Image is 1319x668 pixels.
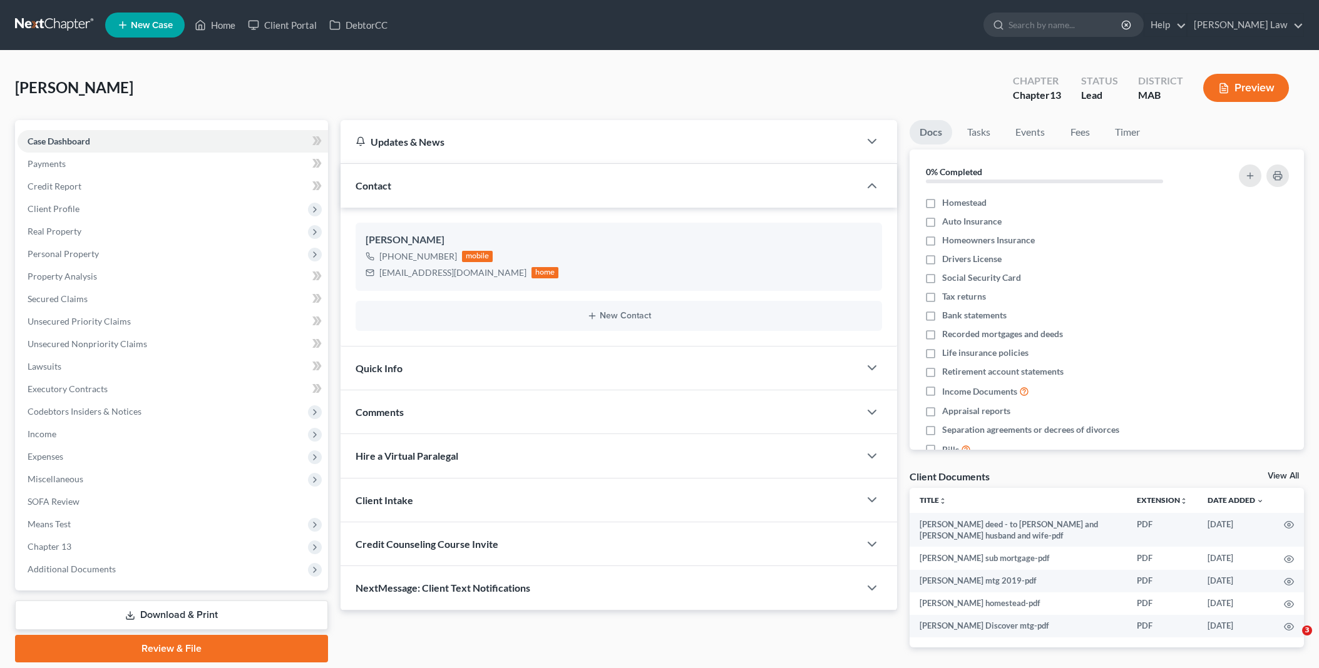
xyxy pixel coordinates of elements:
td: [DATE] [1198,513,1274,547]
span: Property Analysis [28,271,97,281]
span: Bank statements [942,309,1007,321]
td: [PERSON_NAME] mtg 2019-pdf [910,570,1127,592]
span: Appraisal reports [942,405,1010,417]
span: Expenses [28,451,63,462]
td: [PERSON_NAME] deed - to [PERSON_NAME] and [PERSON_NAME] husband and wife-pdf [910,513,1127,547]
span: Credit Counseling Course Invite [356,538,498,550]
span: Drivers License [942,253,1002,265]
span: Payments [28,158,66,169]
span: Homestead [942,196,987,209]
a: Titleunfold_more [920,495,947,505]
span: Tax returns [942,290,986,303]
span: Credit Report [28,181,81,191]
span: [PERSON_NAME] [15,78,133,96]
a: Docs [910,120,952,144]
div: home [531,267,559,278]
span: Auto Insurance [942,215,1002,228]
span: Personal Property [28,248,99,259]
a: Unsecured Nonpriority Claims [18,333,328,355]
td: PDF [1127,615,1198,637]
span: Bills [942,443,959,456]
a: Date Added expand_more [1208,495,1264,505]
a: Timer [1105,120,1150,144]
strong: 0% Completed [926,166,982,177]
span: Chapter 13 [28,541,71,552]
a: Credit Report [18,175,328,198]
span: Quick Info [356,362,403,374]
span: Miscellaneous [28,473,83,484]
span: Separation agreements or decrees of divorces [942,423,1119,436]
span: Real Property [28,226,81,236]
td: [DATE] [1198,592,1274,615]
a: DebtorCC [323,14,394,36]
span: Client Intake [356,494,413,506]
span: Codebtors Insiders & Notices [28,406,141,417]
span: Life insurance policies [942,347,1029,359]
td: [DATE] [1198,570,1274,592]
td: PDF [1127,570,1198,592]
span: Executory Contracts [28,383,108,394]
a: Download & Print [15,600,328,630]
span: 3 [1302,625,1312,635]
td: [DATE] [1198,615,1274,637]
span: Case Dashboard [28,136,90,146]
td: [DATE] [1198,547,1274,569]
span: Hire a Virtual Paralegal [356,450,458,462]
a: SOFA Review [18,490,328,513]
span: Income Documents [942,385,1017,398]
span: Client Profile [28,203,80,214]
i: unfold_more [1180,497,1188,505]
a: Home [188,14,242,36]
a: Case Dashboard [18,130,328,153]
a: Review & File [15,635,328,662]
div: Status [1081,74,1118,88]
a: Lawsuits [18,355,328,378]
a: Fees [1060,120,1100,144]
td: PDF [1127,513,1198,547]
td: [PERSON_NAME] homestead-pdf [910,592,1127,615]
td: PDF [1127,547,1198,569]
span: Unsecured Priority Claims [28,316,131,326]
a: Unsecured Priority Claims [18,310,328,333]
span: Income [28,428,56,439]
span: Homeowners Insurance [942,234,1035,246]
div: mobile [462,251,493,262]
span: Additional Documents [28,564,116,574]
button: Preview [1203,74,1289,102]
a: Property Analysis [18,265,328,288]
span: Unsecured Nonpriority Claims [28,338,147,349]
a: Extensionunfold_more [1137,495,1188,505]
a: Client Portal [242,14,323,36]
a: Events [1005,120,1055,144]
div: Chapter [1013,88,1061,103]
td: [PERSON_NAME] Discover mtg-pdf [910,615,1127,637]
span: Social Security Card [942,271,1021,284]
div: Chapter [1013,74,1061,88]
div: District [1138,74,1183,88]
span: Secured Claims [28,293,88,304]
td: PDF [1127,592,1198,615]
span: Recorded mortgages and deeds [942,328,1063,340]
div: MAB [1138,88,1183,103]
span: Comments [356,406,404,418]
i: expand_more [1256,497,1264,505]
div: Lead [1081,88,1118,103]
span: Contact [356,180,391,191]
a: Tasks [957,120,1000,144]
iframe: Intercom live chat [1276,625,1306,655]
a: Help [1144,14,1186,36]
span: Lawsuits [28,361,61,372]
span: NextMessage: Client Text Notifications [356,582,530,594]
span: Means Test [28,519,71,529]
div: Client Documents [910,470,990,483]
div: Updates & News [356,135,845,148]
td: [PERSON_NAME] sub mortgage-pdf [910,547,1127,569]
input: Search by name... [1008,13,1123,36]
a: View All [1268,472,1299,480]
button: New Contact [366,311,873,321]
span: SOFA Review [28,496,80,507]
span: Retirement account statements [942,365,1064,378]
a: Payments [18,153,328,175]
a: Executory Contracts [18,378,328,400]
span: 13 [1050,89,1061,101]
